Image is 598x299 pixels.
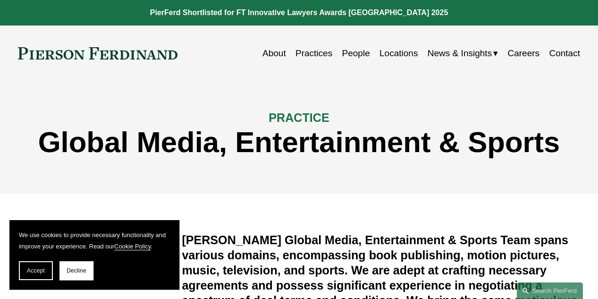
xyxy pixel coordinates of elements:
[19,261,53,280] button: Accept
[342,44,370,62] a: People
[18,126,580,159] h1: Global Media, Entertainment & Sports
[19,230,170,252] p: We use cookies to provide necessary functionality and improve your experience. Read our .
[428,44,498,62] a: folder dropdown
[295,44,332,62] a: Practices
[27,267,45,274] span: Accept
[114,243,151,250] a: Cookie Policy
[67,267,86,274] span: Decline
[507,44,539,62] a: Careers
[9,220,179,290] section: Cookie banner
[262,44,286,62] a: About
[379,44,418,62] a: Locations
[428,45,492,61] span: News & Insights
[549,44,580,62] a: Contact
[269,111,329,124] span: PRACTICE
[517,282,583,299] a: Search this site
[59,261,93,280] button: Decline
